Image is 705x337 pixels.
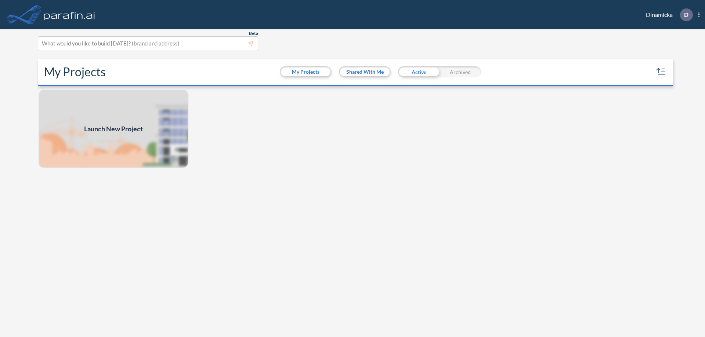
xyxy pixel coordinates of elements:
[42,7,97,22] img: logo
[44,65,106,79] h2: My Projects
[684,11,688,18] p: D
[635,8,699,21] div: Dinamicka
[38,89,189,168] img: add
[655,66,667,78] button: sort
[84,124,143,134] span: Launch New Project
[440,66,481,77] div: Archived
[398,66,440,77] div: Active
[340,67,390,76] button: Shared With Me
[281,67,330,76] button: My Projects
[249,30,258,36] span: Beta
[38,89,189,168] a: Launch New Project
